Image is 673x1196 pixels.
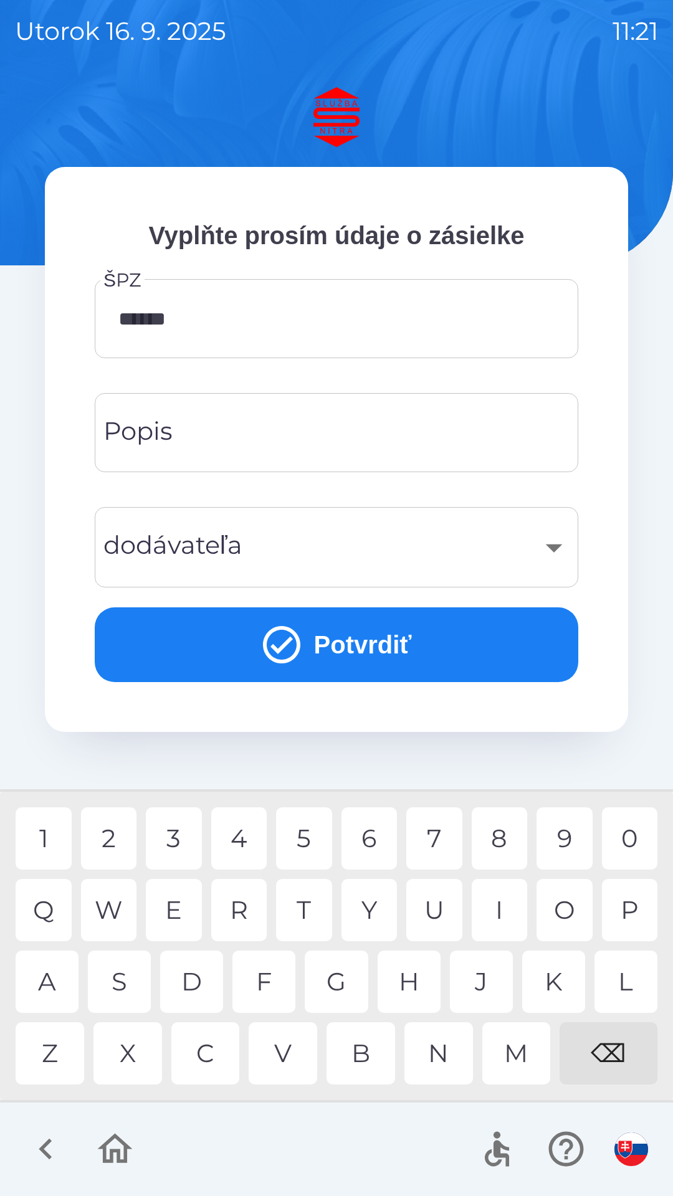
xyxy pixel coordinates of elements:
[103,267,141,293] label: ŠPZ
[45,87,628,147] img: Logo
[614,1132,648,1166] img: sk flag
[15,12,226,50] p: utorok 16. 9. 2025
[613,12,658,50] p: 11:21
[95,607,578,682] button: Potvrdiť
[95,217,578,254] p: Vyplňte prosím údaje o zásielke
